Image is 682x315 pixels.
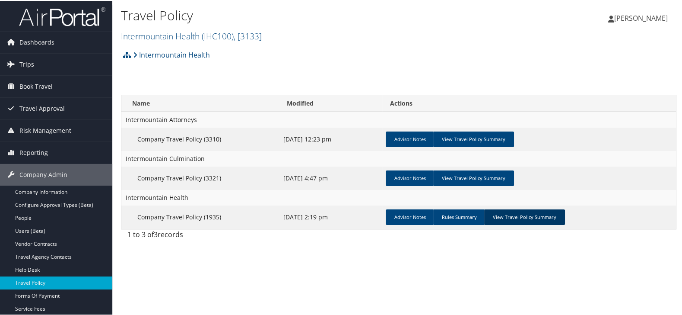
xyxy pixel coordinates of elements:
span: Company Admin [19,163,67,185]
td: [DATE] 12:23 pm [279,127,383,150]
a: Intermountain Health [121,29,262,41]
div: 1 to 3 of records [127,228,254,243]
h1: Travel Policy [121,6,491,24]
a: [PERSON_NAME] [608,4,676,30]
a: Advisor Notes [386,170,435,185]
a: Advisor Notes [386,209,435,224]
a: View Travel Policy Summary [433,170,514,185]
a: View Travel Policy Summary [433,131,514,146]
td: Company Travel Policy (1935) [121,205,279,228]
span: Book Travel [19,75,53,96]
td: Intermountain Attorneys [121,111,676,127]
td: [DATE] 4:47 pm [279,166,383,189]
a: View Travel Policy Summary [484,209,565,224]
th: Actions [382,94,676,111]
img: airportal-logo.png [19,6,105,26]
span: Trips [19,53,34,74]
td: Intermountain Culmination [121,150,676,166]
a: Advisor Notes [386,131,435,146]
td: [DATE] 2:19 pm [279,205,383,228]
td: Company Travel Policy (3321) [121,166,279,189]
span: Dashboards [19,31,54,52]
span: , [ 3133 ] [234,29,262,41]
span: Risk Management [19,119,71,141]
span: ( IHC100 ) [202,29,234,41]
span: 3 [154,229,158,238]
span: [PERSON_NAME] [614,13,668,22]
th: Modified: activate to sort column ascending [279,94,383,111]
span: Reporting [19,141,48,163]
td: Company Travel Policy (3310) [121,127,279,150]
td: Intermountain Health [121,189,676,205]
span: Travel Approval [19,97,65,119]
a: Rules Summary [433,209,485,224]
th: Name: activate to sort column ascending [121,94,279,111]
a: Intermountain Health [133,45,210,63]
